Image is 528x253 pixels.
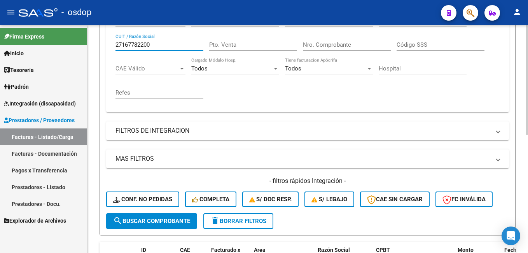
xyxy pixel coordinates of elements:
span: CAE Válido [115,65,178,72]
mat-panel-title: FILTROS DE INTEGRACION [115,126,490,135]
span: Prestadores / Proveedores [4,116,75,125]
span: Completa [192,196,229,203]
span: Inicio [4,49,24,58]
mat-icon: delete [210,216,220,225]
button: Completa [185,192,236,207]
mat-expansion-panel-header: MAS FILTROS [106,149,509,168]
span: S/ legajo [311,196,347,203]
span: Razón Social [318,247,350,253]
h4: - filtros rápidos Integración - [106,177,509,185]
button: Borrar Filtros [203,213,273,229]
mat-icon: menu [6,7,16,17]
button: S/ legajo [304,192,354,207]
mat-expansion-panel-header: FILTROS DE INTEGRACION [106,121,509,140]
button: FC Inválida [435,192,493,207]
span: Buscar Comprobante [113,218,190,225]
span: Todos [285,65,301,72]
span: Padrón [4,83,29,91]
mat-panel-title: MAS FILTROS [115,155,490,163]
span: - osdop [61,4,91,21]
div: Open Intercom Messenger [502,227,520,245]
button: Buscar Comprobante [106,213,197,229]
span: Tesorería [4,66,34,74]
span: Todos [191,65,208,72]
span: Conf. no pedidas [113,196,172,203]
span: CAE [180,247,190,253]
span: ID [141,247,146,253]
button: Conf. no pedidas [106,192,179,207]
span: FC Inválida [442,196,486,203]
span: Monto [458,247,474,253]
span: Integración (discapacidad) [4,99,76,108]
span: S/ Doc Resp. [249,196,292,203]
span: CAE SIN CARGAR [367,196,423,203]
span: Explorador de Archivos [4,216,66,225]
mat-icon: person [512,7,522,17]
span: CPBT [376,247,390,253]
button: Open calendar [270,17,279,26]
span: Area [254,247,266,253]
span: Firma Express [4,32,44,41]
button: S/ Doc Resp. [242,192,299,207]
span: Borrar Filtros [210,218,266,225]
button: CAE SIN CARGAR [360,192,430,207]
mat-icon: search [113,216,122,225]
